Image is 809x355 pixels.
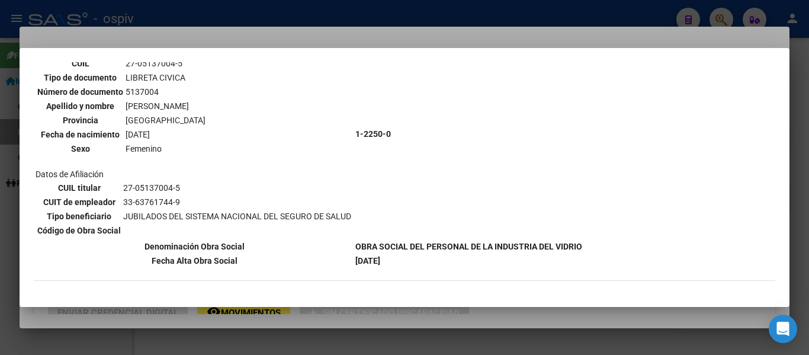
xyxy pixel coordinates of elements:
[35,240,354,253] th: Denominación Obra Social
[355,256,380,266] b: [DATE]
[125,114,206,127] td: [GEOGRAPHIC_DATA]
[37,128,124,141] th: Fecha de nacimiento
[125,85,206,98] td: 5137004
[37,71,124,84] th: Tipo de documento
[125,100,206,113] td: [PERSON_NAME]
[35,254,354,267] th: Fecha Alta Obra Social
[37,57,124,70] th: CUIL
[125,71,206,84] td: LIBRETA CIVICA
[37,210,121,223] th: Tipo beneficiario
[125,128,206,141] td: [DATE]
[355,129,391,139] b: 1-2250-0
[123,196,352,209] td: 33-63761744-9
[35,29,354,239] td: Datos personales Datos de Afiliación
[37,196,121,209] th: CUIT de empleador
[37,142,124,155] th: Sexo
[769,315,797,343] div: Open Intercom Messenger
[37,114,124,127] th: Provincia
[125,142,206,155] td: Femenino
[355,242,582,251] b: OBRA SOCIAL DEL PERSONAL DE LA INDUSTRIA DEL VIDRIO
[37,181,121,194] th: CUIL titular
[37,100,124,113] th: Apellido y nombre
[123,181,352,194] td: 27-05137004-5
[123,210,352,223] td: JUBILADOS DEL SISTEMA NACIONAL DEL SEGURO DE SALUD
[37,224,121,237] th: Código de Obra Social
[125,57,206,70] td: 27-05137004-5
[37,85,124,98] th: Número de documento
